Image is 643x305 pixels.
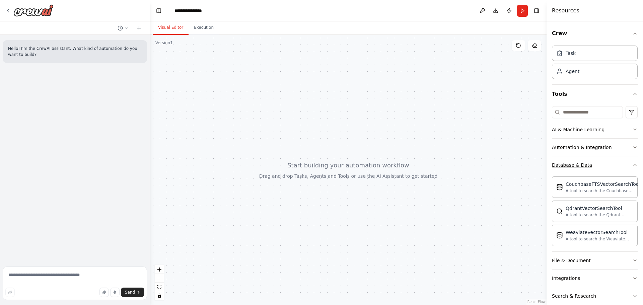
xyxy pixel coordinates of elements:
[552,85,638,103] button: Tools
[566,181,640,187] div: CouchbaseFTSVectorSearchTool
[552,139,638,156] button: Automation & Integration
[155,274,164,283] button: zoom out
[566,205,633,212] div: QdrantVectorSearchTool
[552,43,638,84] div: Crew
[552,126,604,133] div: AI & Machine Learning
[153,21,189,35] button: Visual Editor
[125,290,135,295] span: Send
[174,7,208,14] nav: breadcrumb
[552,156,638,174] button: Database & Data
[155,40,173,46] div: Version 1
[552,24,638,43] button: Crew
[154,6,163,15] button: Hide left sidebar
[552,270,638,287] button: Integrations
[552,7,579,15] h4: Resources
[155,291,164,300] button: toggle interactivity
[566,188,640,194] div: A tool to search the Couchbase database for relevant information on internal documents.
[552,287,638,305] button: Search & Research
[552,257,591,264] div: File & Document
[566,212,633,218] div: A tool to search the Qdrant database for relevant information on internal documents.
[552,144,612,151] div: Automation & Integration
[552,275,580,282] div: Integrations
[552,121,638,138] button: AI & Machine Learning
[13,4,54,16] img: Logo
[566,68,579,75] div: Agent
[8,46,142,58] p: Hello! I'm the CrewAI assistant. What kind of automation do you want to build?
[566,50,576,57] div: Task
[110,288,120,297] button: Click to speak your automation idea
[155,283,164,291] button: fit view
[552,162,592,168] div: Database & Data
[115,24,131,32] button: Switch to previous chat
[556,208,563,215] img: Qdrantvectorsearchtool
[189,21,219,35] button: Execution
[556,232,563,239] img: Weaviatevectorsearchtool
[566,229,633,236] div: WeaviateVectorSearchTool
[552,174,638,251] div: Database & Data
[121,288,144,297] button: Send
[566,236,633,242] div: A tool to search the Weaviate database for relevant information on internal documents.
[5,288,15,297] button: Improve this prompt
[532,6,541,15] button: Hide right sidebar
[556,184,563,190] img: Couchbaseftsvectorsearchtool
[134,24,144,32] button: Start a new chat
[155,265,164,274] button: zoom in
[552,252,638,269] button: File & Document
[552,293,596,299] div: Search & Research
[99,288,109,297] button: Upload files
[527,300,546,304] a: React Flow attribution
[155,265,164,300] div: React Flow controls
